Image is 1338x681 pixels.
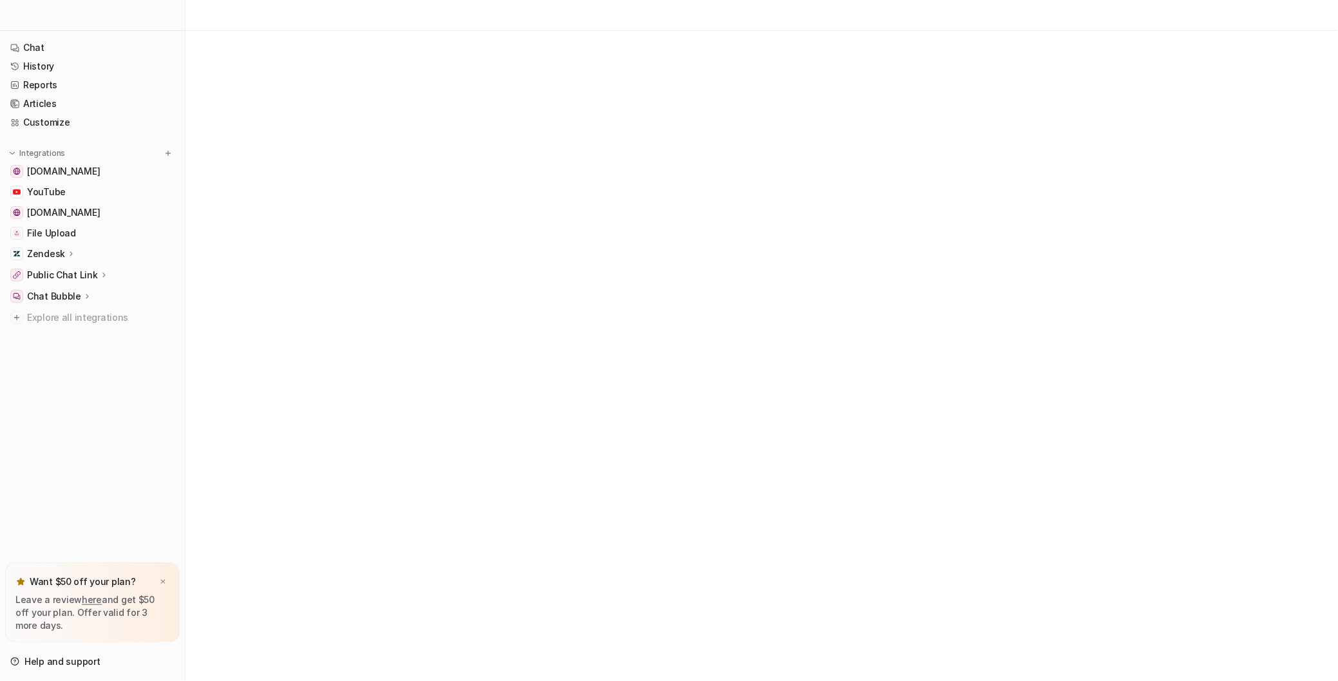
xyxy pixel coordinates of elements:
img: Zendesk [13,250,21,258]
span: Explore all integrations [27,307,175,328]
a: Articles [5,95,180,113]
img: Chat Bubble [13,293,21,300]
a: Help and support [5,653,180,671]
span: File Upload [27,227,76,240]
span: [DOMAIN_NAME] [27,206,100,219]
img: File Upload [13,229,21,237]
img: x [159,578,167,586]
p: Integrations [19,148,65,158]
p: Leave a review and get $50 off your plan. Offer valid for 3 more days. [15,593,169,632]
a: shop.brighterimagelab.com[DOMAIN_NAME] [5,204,180,222]
p: Public Chat Link [27,269,98,282]
a: YouTubeYouTube [5,183,180,201]
a: here [82,594,102,605]
img: brighterimagelab.com [13,168,21,175]
span: YouTube [27,186,66,198]
a: History [5,57,180,75]
button: Integrations [5,147,69,160]
p: Want $50 off your plan? [30,575,136,588]
img: expand menu [8,149,17,158]
a: Reports [5,76,180,94]
a: Explore all integrations [5,309,180,327]
span: [DOMAIN_NAME] [27,165,100,178]
a: brighterimagelab.com[DOMAIN_NAME] [5,162,180,180]
p: Zendesk [27,247,65,260]
img: star [15,577,26,587]
img: explore all integrations [10,311,23,324]
img: menu_add.svg [164,149,173,158]
a: Chat [5,39,180,57]
img: YouTube [13,188,21,196]
img: Public Chat Link [13,271,21,279]
a: Customize [5,113,180,131]
a: File UploadFile Upload [5,224,180,242]
p: Chat Bubble [27,290,81,303]
img: shop.brighterimagelab.com [13,209,21,216]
